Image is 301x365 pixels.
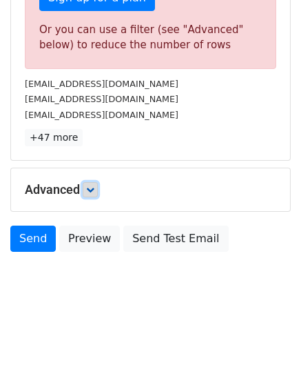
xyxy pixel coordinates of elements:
a: Send [10,226,56,252]
small: [EMAIL_ADDRESS][DOMAIN_NAME] [25,79,178,89]
a: +47 more [25,129,83,146]
small: [EMAIL_ADDRESS][DOMAIN_NAME] [25,94,178,104]
div: Or you can use a filter (see "Advanced" below) to reduce the number of rows [39,22,262,53]
a: Send Test Email [123,226,228,252]
h5: Advanced [25,182,276,197]
a: Preview [59,226,120,252]
small: [EMAIL_ADDRESS][DOMAIN_NAME] [25,110,178,120]
iframe: Chat Widget [232,299,301,365]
